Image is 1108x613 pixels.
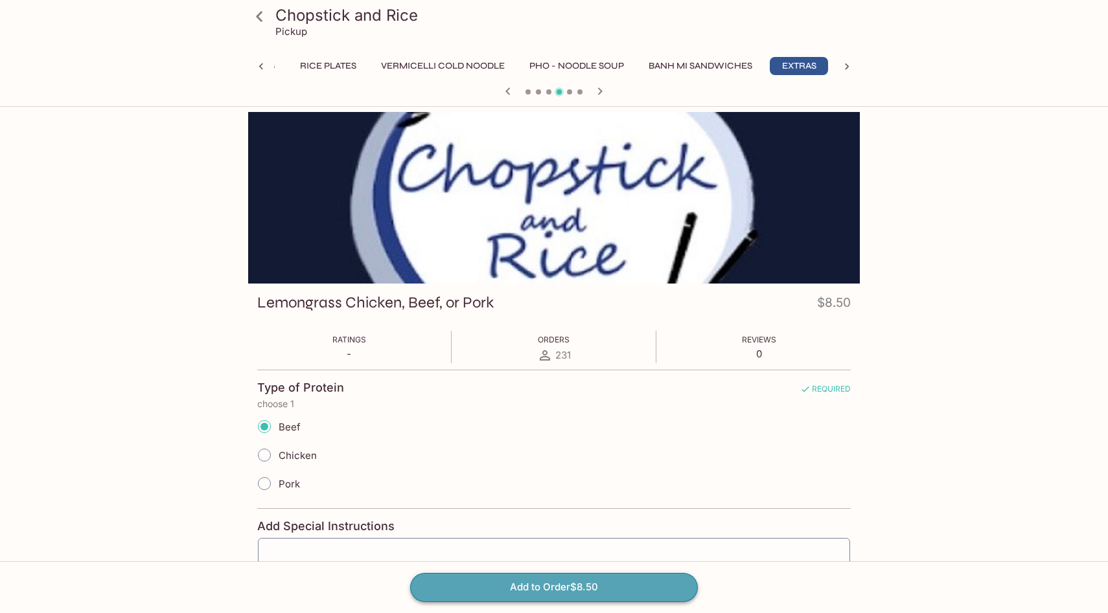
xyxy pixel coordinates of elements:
p: Pickup [275,25,307,38]
p: - [332,348,366,360]
h4: $8.50 [817,293,851,318]
p: 0 [742,348,776,360]
span: Beef [279,421,301,433]
button: Pho - Noodle Soup [522,57,631,75]
h3: Lemongrass Chicken, Beef, or Pork [257,293,494,313]
span: REQUIRED [800,384,851,399]
h3: Chopstick and Rice [275,5,855,25]
button: Vermicelli Cold Noodle [374,57,512,75]
button: Rice Plates [293,57,364,75]
button: Banh Mi Sandwiches [641,57,759,75]
h4: Type of Protein [257,381,344,395]
span: Chicken [279,449,317,462]
span: 231 [555,349,571,361]
span: Orders [538,335,570,344]
span: Pork [279,478,300,490]
span: Ratings [332,335,366,344]
button: Extras [770,57,828,75]
div: Lemongrass Chicken, Beef, or Pork [248,112,860,284]
h4: Add Special Instructions [257,519,851,533]
span: Reviews [742,335,776,344]
p: choose 1 [257,399,851,409]
button: Add to Order$8.50 [410,573,698,601]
